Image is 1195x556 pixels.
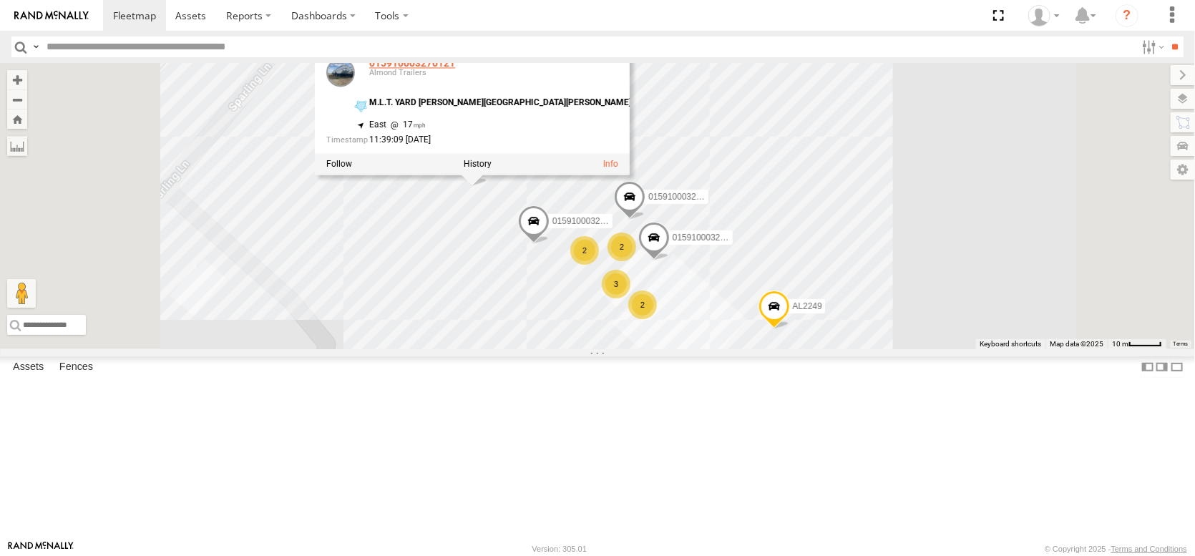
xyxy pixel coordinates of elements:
a: Visit our Website [8,542,74,556]
a: Terms [1174,341,1189,347]
button: Map Scale: 10 m per 43 pixels [1108,339,1166,349]
a: 015910003276121 [369,57,455,69]
label: Realtime tracking of Asset [326,160,352,170]
span: East [369,120,386,130]
button: Zoom out [7,89,27,109]
button: Drag Pegman onto the map to open Street View [7,279,36,308]
img: rand-logo.svg [14,11,89,21]
div: M.L.T. YARD [PERSON_NAME][GEOGRAPHIC_DATA][PERSON_NAME] [369,98,631,107]
span: AL2249 [793,301,822,311]
label: Fences [52,357,100,377]
span: 10 m [1112,340,1128,348]
label: Search Filter Options [1136,36,1167,57]
div: Almond Trailers [369,69,631,78]
div: 2 [628,291,657,319]
button: Zoom in [7,70,27,89]
label: Search Query [30,36,42,57]
div: 3 [602,270,630,298]
span: 015910003254862 [552,216,624,226]
div: 2 [570,236,599,265]
div: © Copyright 2025 - [1045,545,1187,553]
label: Hide Summary Table [1170,356,1184,377]
button: Keyboard shortcuts [980,339,1041,349]
span: 015910003276873 [648,192,720,203]
div: Version: 305.01 [532,545,587,553]
label: Measure [7,136,27,156]
a: View Asset Details [326,58,355,87]
a: View Asset Details [603,160,618,170]
label: View Asset History [464,160,492,170]
div: Date/time of location update [326,136,631,145]
span: 17 [386,120,426,130]
span: 015910003276311 [673,233,744,243]
label: Assets [6,357,51,377]
div: Dennis Braga [1023,5,1065,26]
span: Map data ©2025 [1050,340,1103,348]
label: Dock Summary Table to the Left [1141,356,1155,377]
i: ? [1116,4,1138,27]
div: 2 [608,233,636,261]
a: Terms and Conditions [1111,545,1187,553]
label: Map Settings [1171,160,1195,180]
label: Dock Summary Table to the Right [1155,356,1169,377]
button: Zoom Home [7,109,27,129]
